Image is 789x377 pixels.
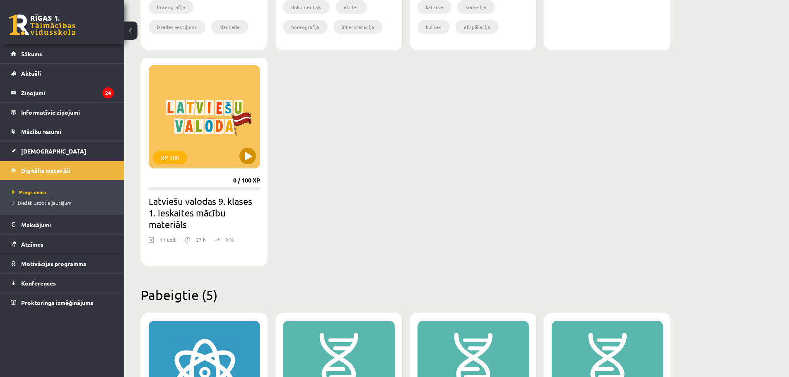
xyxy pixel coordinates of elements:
span: Konferences [21,279,56,287]
h2: Pabeigtie (5) [141,287,671,303]
a: Ziņojumi24 [11,83,114,102]
h2: Latviešu valodas 9. klases 1. ieskaites mācību materiāls [149,195,260,230]
a: Motivācijas programma [11,254,114,273]
li: eksplikācija [456,20,498,34]
a: Maksājumi [11,215,114,234]
span: Programma [12,189,46,195]
p: 9 % [225,236,234,243]
span: Aktuāli [21,70,41,77]
span: Proktoringa izmēģinājums [21,299,93,306]
span: [DEMOGRAPHIC_DATA] [21,147,86,155]
legend: Ziņojumi [21,83,114,102]
a: Biežāk uzdotie jautājumi [12,199,116,207]
li: interpretācija [333,20,382,34]
li: kulises [417,20,450,34]
span: Digitālie materiāli [21,167,70,174]
span: Biežāk uzdotie jautājumi [12,199,72,206]
a: Proktoringa izmēģinājums [11,293,114,312]
span: Atzīmes [21,240,43,248]
a: Rīgas 1. Tālmācības vidusskola [9,14,75,35]
p: 27 h [196,236,206,243]
a: Atzīmes [11,235,114,254]
div: XP 100 [153,151,187,164]
legend: Informatīvie ziņojumi [21,103,114,122]
span: Mācību resursi [21,128,61,135]
a: [DEMOGRAPHIC_DATA] [11,142,114,161]
span: Motivācijas programma [21,260,87,267]
a: Mācību resursi [11,122,114,141]
a: Sākums [11,44,114,63]
a: Informatīvie ziņojumi [11,103,114,122]
li: klaunāde [211,20,248,34]
a: Digitālie materiāli [11,161,114,180]
a: Konferences [11,274,114,293]
a: Aktuāli [11,64,114,83]
div: 11 uzd. [160,236,176,248]
span: Sākums [21,50,42,58]
i: 24 [102,87,114,98]
li: horeogrāfija [283,20,328,34]
a: Programma [12,188,116,196]
li: izrādes vēstījums [149,20,205,34]
legend: Maksājumi [21,215,114,234]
